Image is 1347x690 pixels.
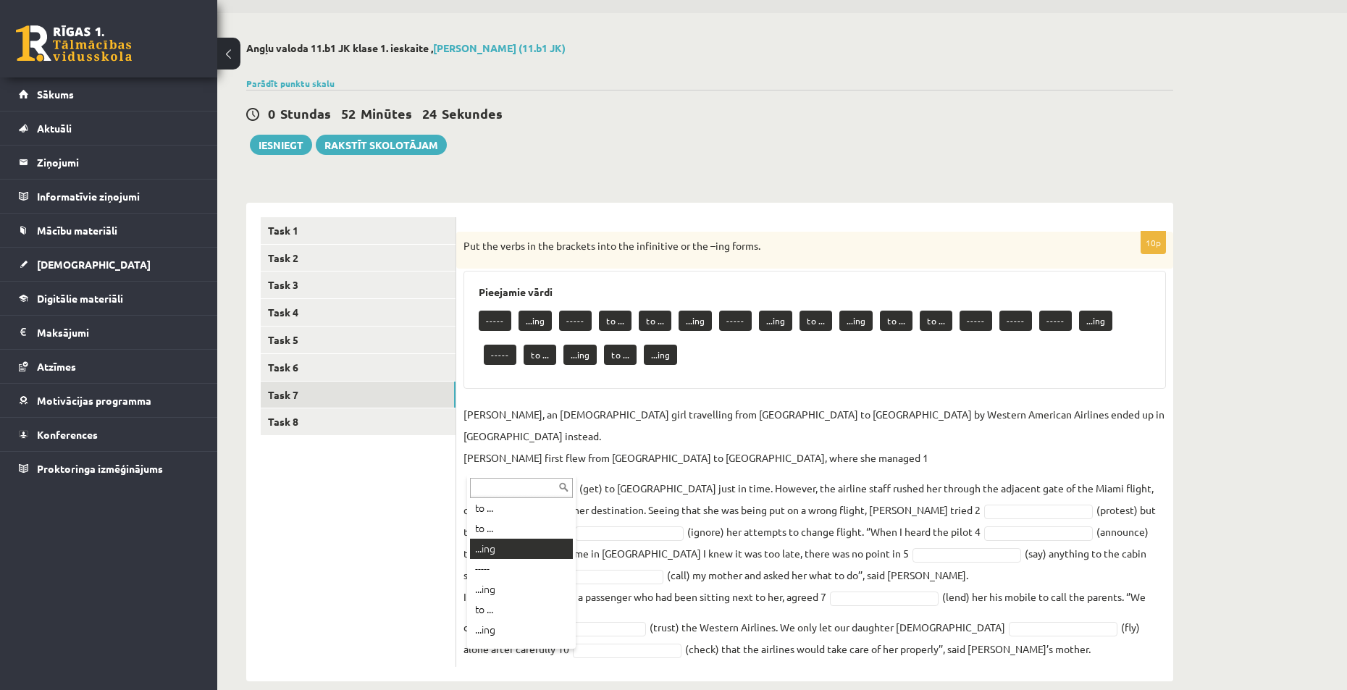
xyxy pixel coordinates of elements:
[470,620,573,640] div: ...ing
[470,559,573,579] div: -----
[470,539,573,559] div: ...ing
[470,518,573,539] div: to ...
[470,498,573,518] div: to ...
[470,640,573,660] div: to ...
[470,579,573,599] div: ...ing
[470,599,573,620] div: to ...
